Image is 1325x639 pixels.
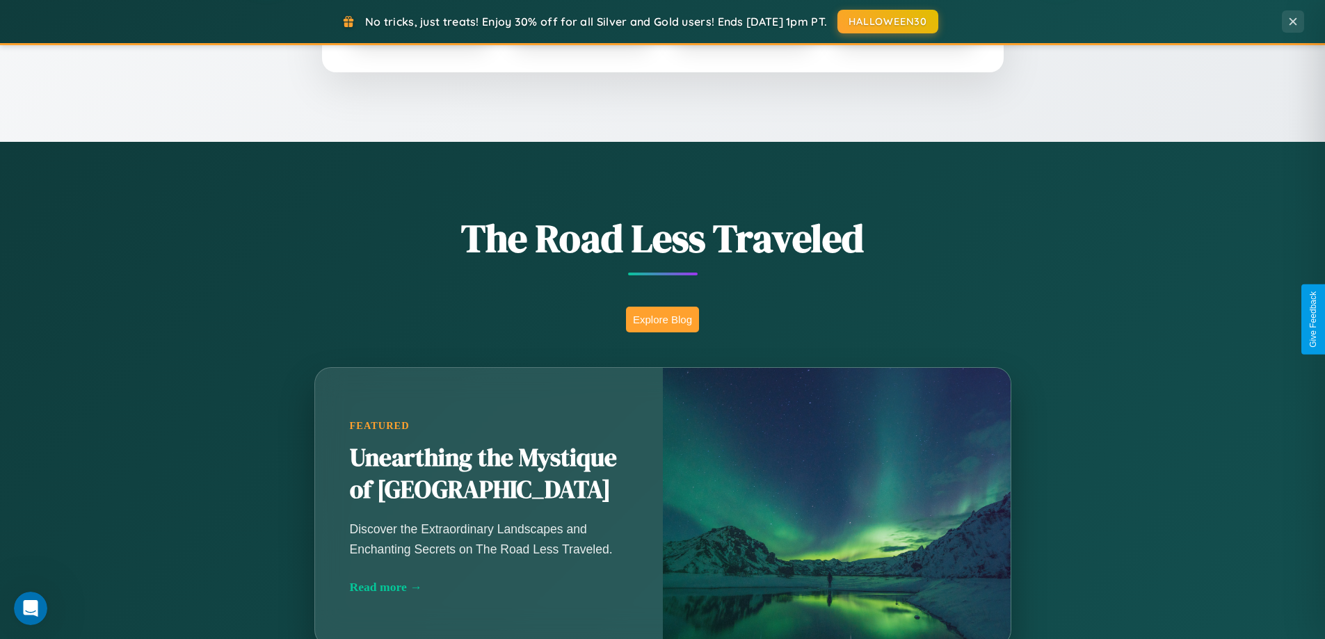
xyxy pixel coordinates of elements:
h1: The Road Less Traveled [246,211,1080,265]
p: Discover the Extraordinary Landscapes and Enchanting Secrets on The Road Less Traveled. [350,519,628,558]
h2: Unearthing the Mystique of [GEOGRAPHIC_DATA] [350,442,628,506]
span: No tricks, just treats! Enjoy 30% off for all Silver and Gold users! Ends [DATE] 1pm PT. [365,15,827,29]
button: HALLOWEEN30 [837,10,938,33]
button: Explore Blog [626,307,699,332]
div: Featured [350,420,628,432]
iframe: Intercom live chat [14,592,47,625]
div: Give Feedback [1308,291,1318,348]
div: Read more → [350,580,628,594]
